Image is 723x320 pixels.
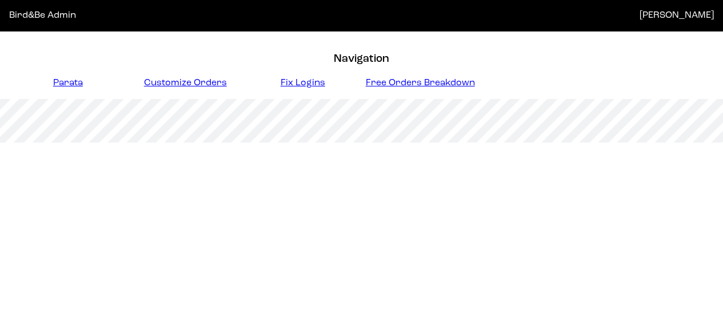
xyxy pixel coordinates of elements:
[244,77,362,90] a: Fix Logins
[366,78,475,88] span: Free Orders Breakdown
[144,78,227,88] span: Customize Orders
[281,78,325,88] span: Fix Logins
[362,77,480,90] a: Free Orders Breakdown
[666,266,712,309] iframe: Gorgias live chat messenger
[127,77,245,90] a: Customize Orders
[9,52,714,66] h3: Navigation
[640,11,714,20] span: [PERSON_NAME]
